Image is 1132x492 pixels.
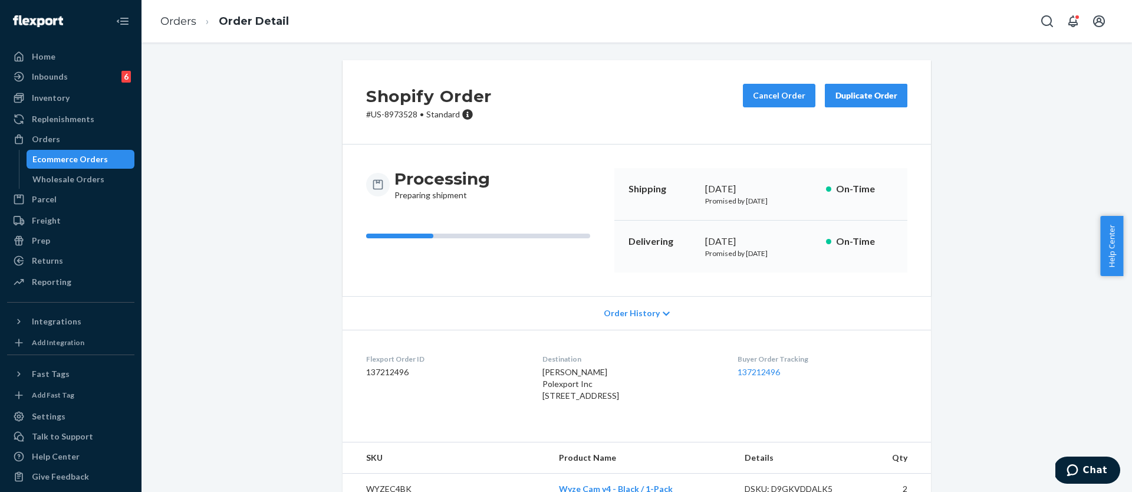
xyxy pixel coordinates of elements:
[32,92,70,104] div: Inventory
[743,84,815,107] button: Cancel Order
[32,390,74,400] div: Add Fast Tag
[32,276,71,288] div: Reporting
[32,451,80,463] div: Help Center
[366,84,492,109] h2: Shopify Order
[7,88,134,107] a: Inventory
[32,173,104,185] div: Wholesale Orders
[542,367,619,401] span: [PERSON_NAME] Polexport Inc [STREET_ADDRESS]
[32,471,89,483] div: Give Feedback
[1100,216,1123,276] button: Help Center
[32,51,55,63] div: Home
[7,130,134,149] a: Orders
[7,336,134,350] a: Add Integration
[366,366,524,378] dd: 137212496
[366,354,524,364] dt: Flexport Order ID
[7,467,134,486] button: Give Feedback
[32,368,70,380] div: Fast Tags
[1055,457,1120,486] iframe: Opens a widget where you can chat to one of our agents
[7,67,134,86] a: Inbounds6
[32,153,108,165] div: Ecommerce Orders
[394,168,490,189] h3: Processing
[111,9,134,33] button: Close Navigation
[32,215,61,227] div: Freight
[738,367,780,377] a: 137212496
[705,235,817,248] div: [DATE]
[7,231,134,250] a: Prep
[735,442,865,474] th: Details
[32,411,65,422] div: Settings
[1087,9,1111,33] button: Open account menu
[32,255,63,267] div: Returns
[7,407,134,426] a: Settings
[7,427,134,446] button: Talk to Support
[1035,9,1059,33] button: Open Search Box
[705,182,817,196] div: [DATE]
[7,190,134,209] a: Parcel
[835,90,897,101] div: Duplicate Order
[151,4,298,39] ol: breadcrumbs
[7,388,134,402] a: Add Fast Tag
[32,133,60,145] div: Orders
[628,235,696,248] p: Delivering
[13,15,63,27] img: Flexport logo
[7,110,134,129] a: Replenishments
[7,47,134,66] a: Home
[32,337,84,347] div: Add Integration
[7,251,134,270] a: Returns
[121,71,131,83] div: 6
[542,354,718,364] dt: Destination
[160,15,196,28] a: Orders
[366,109,492,120] p: # US-8973528
[836,235,893,248] p: On-Time
[604,307,660,319] span: Order History
[705,196,817,206] p: Promised by [DATE]
[32,193,57,205] div: Parcel
[1061,9,1085,33] button: Open notifications
[343,442,549,474] th: SKU
[394,168,490,201] div: Preparing shipment
[420,109,424,119] span: •
[705,248,817,258] p: Promised by [DATE]
[628,182,696,196] p: Shipping
[32,113,94,125] div: Replenishments
[7,312,134,331] button: Integrations
[32,316,81,327] div: Integrations
[219,15,289,28] a: Order Detail
[865,442,931,474] th: Qty
[426,109,460,119] span: Standard
[836,182,893,196] p: On-Time
[27,150,135,169] a: Ecommerce Orders
[27,170,135,189] a: Wholesale Orders
[7,211,134,230] a: Freight
[7,273,134,291] a: Reporting
[738,354,907,364] dt: Buyer Order Tracking
[32,71,68,83] div: Inbounds
[825,84,907,107] button: Duplicate Order
[549,442,735,474] th: Product Name
[32,235,50,247] div: Prep
[32,431,93,442] div: Talk to Support
[7,365,134,383] button: Fast Tags
[7,447,134,466] a: Help Center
